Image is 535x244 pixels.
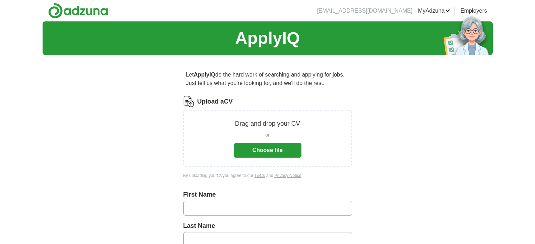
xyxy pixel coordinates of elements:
[194,72,215,78] strong: ApplyIQ
[418,7,450,15] a: MyAdzuna
[265,131,269,139] span: or
[48,3,108,19] img: Adzuna logo
[234,143,301,158] button: Choose file
[183,221,352,231] label: Last Name
[183,190,352,199] label: First Name
[274,173,301,178] a: Privacy Notice
[235,26,300,51] h1: ApplyIQ
[254,173,265,178] a: T&Cs
[183,96,195,107] img: CV Icon
[197,97,233,106] label: Upload a CV
[317,7,412,15] li: [EMAIL_ADDRESS][DOMAIN_NAME]
[183,172,352,179] div: By uploading your CV you agree to our and .
[460,7,487,15] a: Employers
[235,119,300,128] p: Drag and drop your CV
[183,68,352,90] p: Let do the hard work of searching and applying for jobs. Just tell us what you're looking for, an...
